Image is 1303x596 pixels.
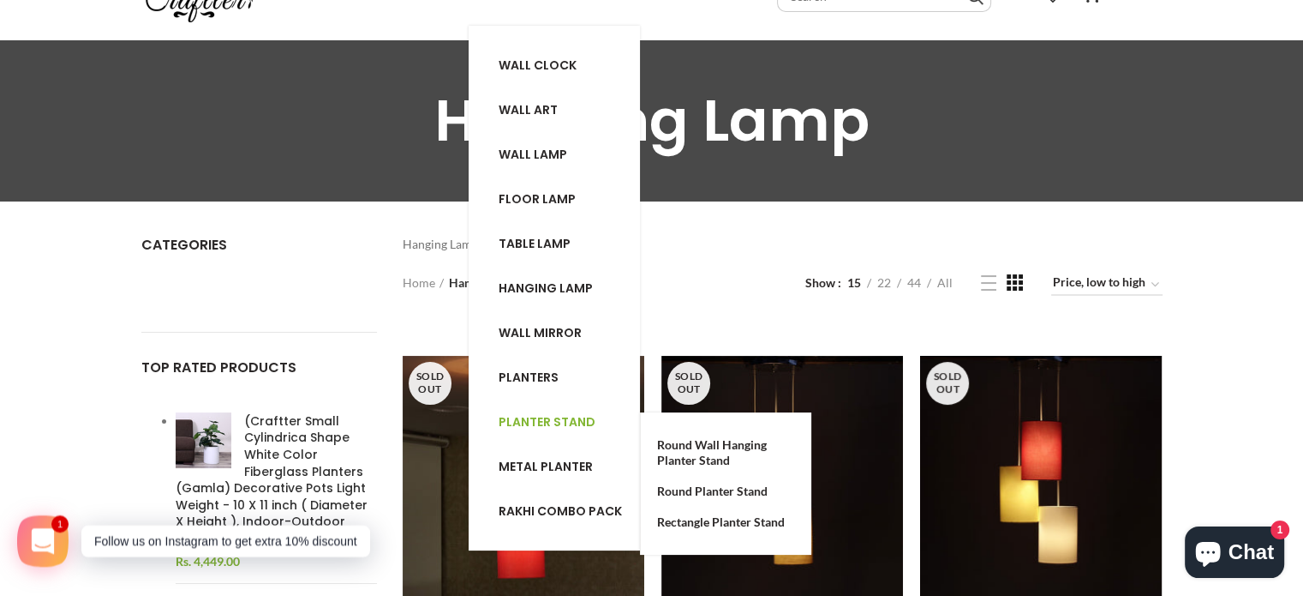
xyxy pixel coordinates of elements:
span: Rectangle Planter Stand [657,515,785,529]
span: Planter stand [499,413,595,430]
a: 15 [841,274,867,292]
a: Floor lamp [499,190,641,208]
inbox-online-store-chat: Shopify online store chat [1180,527,1289,582]
a: Planters [499,368,641,387]
span: Categories [141,235,227,255]
span: (Craftter Small Cylindrica Shape White Color Fiberglass Planters (Gamla) Decorative Pots Light We... [176,412,368,531]
span: Wall art [499,101,558,118]
span: Wall clock [499,57,577,74]
span: 22 [877,275,891,290]
span: Sold Out [409,362,451,405]
span: Wall mirror [499,324,582,341]
a: Wall lamp [499,145,641,164]
a: Rectangle Planter Stand [657,507,794,538]
span: Rakhi combo pack [499,503,622,520]
span: Round Planter Stand [657,484,768,498]
a: Table lamp [499,234,641,253]
span: Hanging Lamp [434,80,870,161]
a: Metal planter [499,457,641,476]
span: Show [805,274,841,292]
a: Planter stand [499,412,641,431]
span: 44 [907,275,921,290]
span: 1 [57,521,64,528]
span: Wall lamp [499,146,567,163]
a: 44 [901,274,927,292]
a: 22 [871,274,897,292]
span: 15 [847,275,861,290]
a: All [931,274,959,292]
a: Round Planter Stand [657,476,794,507]
span: All [937,275,953,290]
span: Hanging lamp [499,280,593,297]
a: Wall mirror [499,323,641,342]
span: Planters [499,369,559,386]
a: Round Wall Hanging Planter Stand [657,430,794,476]
span: Hanging Lamp [449,275,525,290]
span: Table lamp [499,235,571,252]
a: (Craftter Small Cylindrica Shape White Color Fiberglass Planters (Gamla) Decorative Pots Light We... [176,412,378,530]
span: Sold Out [926,362,969,405]
span: Rs. 4,449.00 [176,554,240,569]
a: Hanging lamp [499,279,641,298]
span: Floor lamp [499,190,576,208]
a: Home [403,274,444,292]
span: TOP RATED PRODUCTS [141,358,296,377]
span: Metal planter [499,458,593,475]
span: Sold Out [667,362,710,405]
span: Round Wall Hanging Planter Stand [657,437,767,467]
a: Wall clock [499,56,641,75]
a: Rakhi combo pack [499,502,641,521]
a: Wall art [499,100,641,119]
div: Hanging Lamp [403,236,1163,253]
